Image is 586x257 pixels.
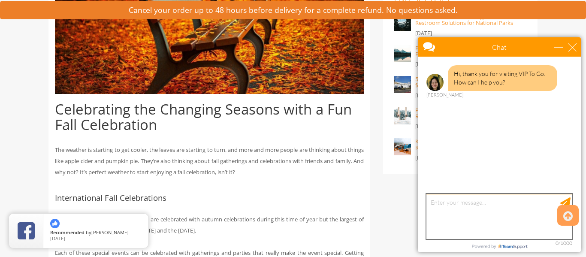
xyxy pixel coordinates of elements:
[18,222,35,239] img: Review Rating
[50,229,85,236] span: Recommended
[394,107,411,124] img: Planning Ahead: How Early Should You Reserve a Wedding Restroom Trailer? - VIPTOGO
[55,144,364,178] p: The weather is starting to get cooler, the leaves are starting to turn, and more and more people ...
[50,219,60,228] img: thumbs up icon
[415,28,527,39] p: [DATE]
[55,214,364,236] p: There are several special events that are celebrated with autumn celebrations during this time of...
[50,235,65,242] span: [DATE]
[91,229,129,236] span: [PERSON_NAME]
[415,13,513,27] a: Considerations for Renting Portable Restroom Solutions for National Parks
[50,230,142,236] span: by
[394,14,411,31] img: Considerations for Renting Portable Restroom Solutions for National Parks - VIPTOGO
[55,102,364,133] h1: Celebrating the Changing Seasons with a Fun Fall Celebration
[55,194,364,203] h3: International Fall Celebrations
[394,138,411,155] img: Key Factors Influencing Disaster Relief Restroom Trailers Cost - VIPTOGO
[394,76,411,93] img: 5 Reasons to Choose Our Restroom Trailers for Your Next Outdoor Trade Show - VIPTOGO
[394,45,411,62] img: Planning Restroom Facilities for National Park Events and Peak Seasons - VIPTOGO
[413,32,586,257] iframe: Live Chat Box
